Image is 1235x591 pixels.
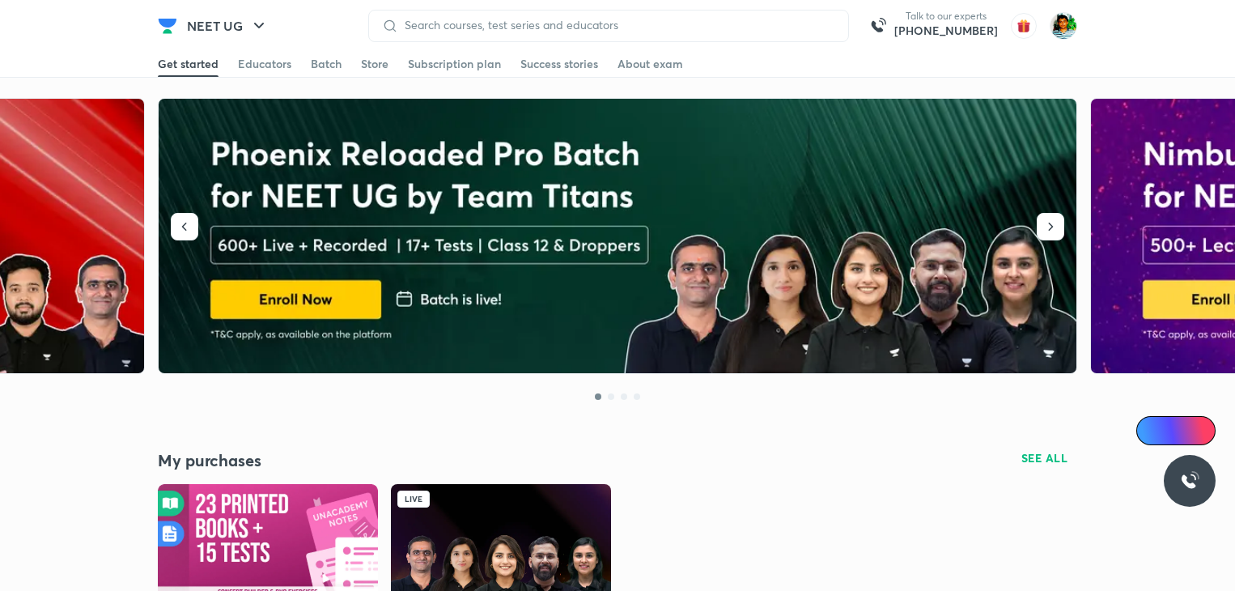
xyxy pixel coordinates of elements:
div: Success stories [520,56,598,72]
div: Subscription plan [408,56,501,72]
a: Batch [311,51,342,77]
div: Live [397,491,430,508]
a: [PHONE_NUMBER] [894,23,998,39]
img: avatar [1011,13,1037,39]
a: Ai Doubts [1136,416,1216,445]
img: Company Logo [158,16,177,36]
div: Store [361,56,388,72]
h4: My purchases [158,450,617,471]
p: Talk to our experts [894,10,998,23]
a: Subscription plan [408,51,501,77]
div: About exam [617,56,683,72]
span: Ai Doubts [1163,424,1206,437]
a: About exam [617,51,683,77]
a: Educators [238,51,291,77]
a: Store [361,51,388,77]
a: Get started [158,51,219,77]
a: Success stories [520,51,598,77]
button: NEET UG [177,10,278,42]
input: Search courses, test series and educators [398,19,835,32]
div: Educators [238,56,291,72]
img: Icon [1146,424,1159,437]
div: Get started [158,56,219,72]
img: ttu [1180,471,1199,491]
div: Batch [311,56,342,72]
img: Mehul Ghosh [1050,12,1077,40]
span: SEE ALL [1021,453,1068,464]
button: SEE ALL [1012,445,1078,471]
img: call-us [862,10,894,42]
